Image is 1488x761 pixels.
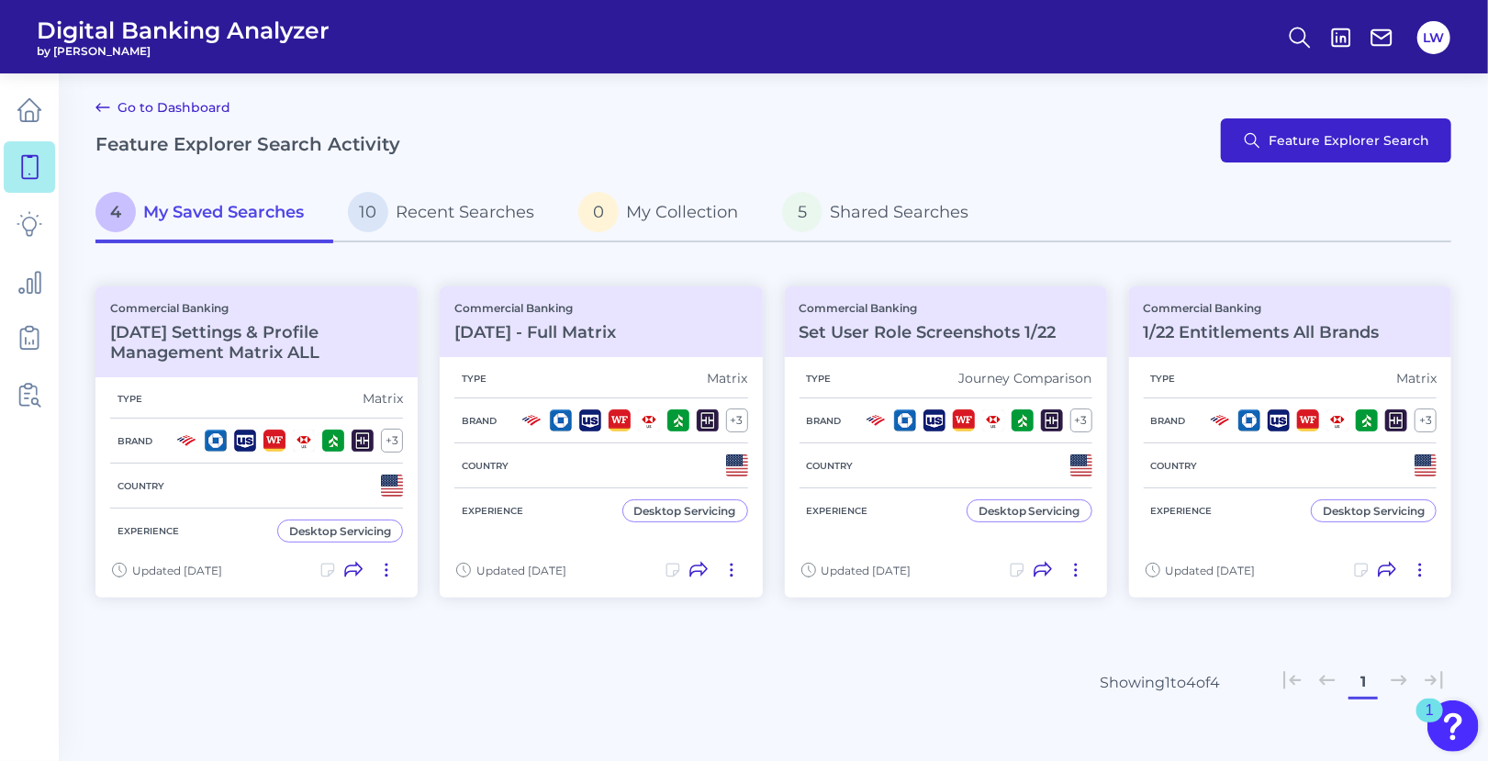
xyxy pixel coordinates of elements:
div: Desktop Servicing [289,524,391,538]
h5: Type [454,373,494,385]
span: 0 [578,192,619,232]
p: Commercial Banking [1144,301,1380,315]
h3: Set User Role Screenshots 1/22 [800,322,1057,342]
span: Updated [DATE] [822,564,912,577]
h3: 1/22 Entitlements All Brands [1144,322,1380,342]
div: Journey Comparison [958,370,1092,386]
h3: [DATE] Settings & Profile Management Matrix ALL [110,322,403,363]
a: 4My Saved Searches [95,185,333,243]
h5: Country [800,460,861,472]
h5: Brand [800,415,849,427]
h2: Feature Explorer Search Activity [95,133,400,155]
span: My Collection [626,202,738,222]
span: Recent Searches [396,202,534,222]
a: 5Shared Searches [767,185,998,243]
h5: Type [110,393,150,405]
h5: Type [800,373,839,385]
div: Matrix [1396,370,1437,386]
a: Commercial Banking[DATE] - Full MatrixTypeMatrixBrand+3CountryExperienceDesktop ServicingUpdated ... [440,286,762,598]
a: Commercial BankingSet User Role Screenshots 1/22TypeJourney ComparisonBrand+3CountryExperienceDes... [785,286,1107,598]
p: Commercial Banking [454,301,616,315]
a: Commercial Banking[DATE] Settings & Profile Management Matrix ALLTypeMatrixBrand+3CountryExperien... [95,286,418,598]
h5: Experience [800,505,876,517]
div: + 3 [1070,408,1092,432]
h5: Experience [454,505,531,517]
span: Digital Banking Analyzer [37,17,330,44]
div: Matrix [708,370,748,386]
div: Showing 1 to 4 of 4 [1100,674,1220,691]
a: Commercial Banking1/22 Entitlements All BrandsTypeMatrixBrand+3CountryExperienceDesktop Servicing... [1129,286,1451,598]
span: Updated [DATE] [132,564,222,577]
div: 1 [1426,711,1434,734]
span: Updated [DATE] [1166,564,1256,577]
h5: Type [1144,373,1183,385]
span: My Saved Searches [143,202,304,222]
span: 4 [95,192,136,232]
span: Shared Searches [830,202,968,222]
div: Desktop Servicing [634,504,736,518]
span: by [PERSON_NAME] [37,44,330,58]
h3: [DATE] - Full Matrix [454,322,616,342]
div: + 3 [726,408,748,432]
button: Open Resource Center, 1 new notification [1427,700,1479,752]
h5: Experience [110,525,186,537]
h5: Country [1144,460,1205,472]
button: LW [1417,21,1450,54]
button: 1 [1348,667,1378,697]
div: Desktop Servicing [1323,504,1425,518]
h5: Experience [1144,505,1220,517]
a: 10Recent Searches [333,185,564,243]
span: Updated [DATE] [476,564,566,577]
h5: Brand [454,415,504,427]
h5: Brand [1144,415,1193,427]
h5: Country [110,480,172,492]
span: 10 [348,192,388,232]
div: Desktop Servicing [979,504,1080,518]
span: 5 [782,192,822,232]
div: + 3 [1415,408,1437,432]
a: 0My Collection [564,185,767,243]
h5: Brand [110,435,160,447]
span: Feature Explorer Search [1269,133,1429,148]
a: Go to Dashboard [95,96,230,118]
button: Feature Explorer Search [1221,118,1451,162]
p: Commercial Banking [110,301,403,315]
p: Commercial Banking [800,301,1057,315]
h5: Country [454,460,516,472]
div: + 3 [381,429,403,453]
div: Matrix [363,390,403,407]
